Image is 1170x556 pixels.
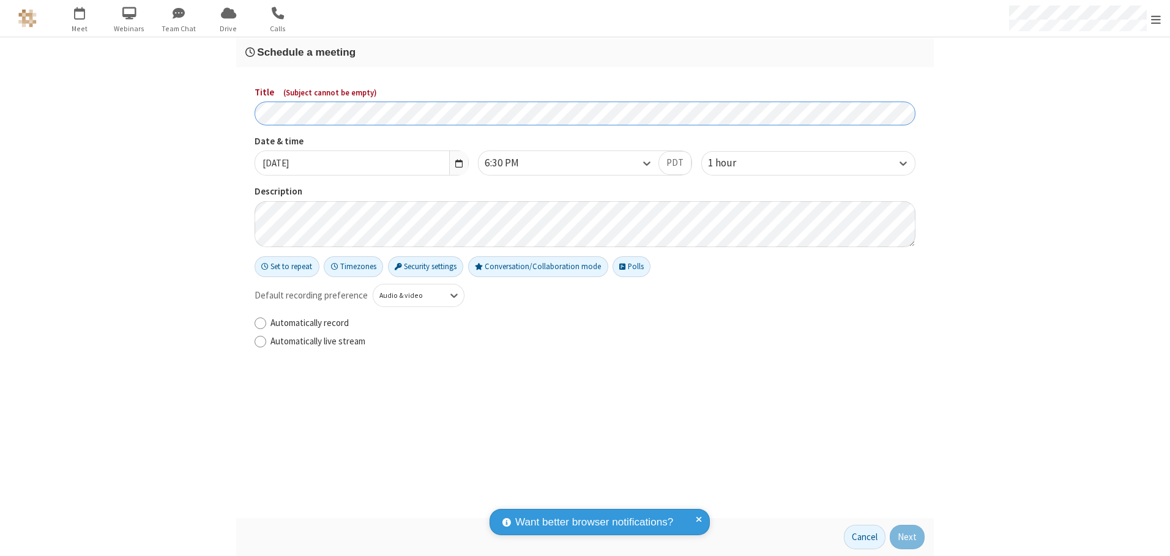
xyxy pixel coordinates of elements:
span: Schedule a meeting [257,46,356,58]
span: Default recording preference [255,289,368,303]
div: 6:30 PM [485,155,540,171]
button: Next [890,525,925,549]
label: Automatically live stream [270,335,915,349]
label: Description [255,185,915,199]
div: 1 hour [708,155,757,171]
span: ( Subject cannot be empty ) [283,87,377,98]
label: Title [255,86,915,100]
button: Timezones [324,256,383,277]
span: Meet [57,23,103,34]
button: Conversation/Collaboration mode [468,256,608,277]
span: Webinars [106,23,152,34]
span: Team Chat [156,23,202,34]
span: Want better browser notifications? [515,514,673,530]
label: Date & time [255,135,469,149]
label: Automatically record [270,316,915,330]
div: Audio & video [379,290,438,301]
button: Security settings [388,256,464,277]
button: PDT [658,151,691,176]
span: Calls [255,23,301,34]
button: Set to repeat [255,256,319,277]
button: Cancel [844,525,885,549]
span: Drive [206,23,252,34]
button: Polls [613,256,650,277]
img: QA Selenium DO NOT DELETE OR CHANGE [18,9,37,28]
